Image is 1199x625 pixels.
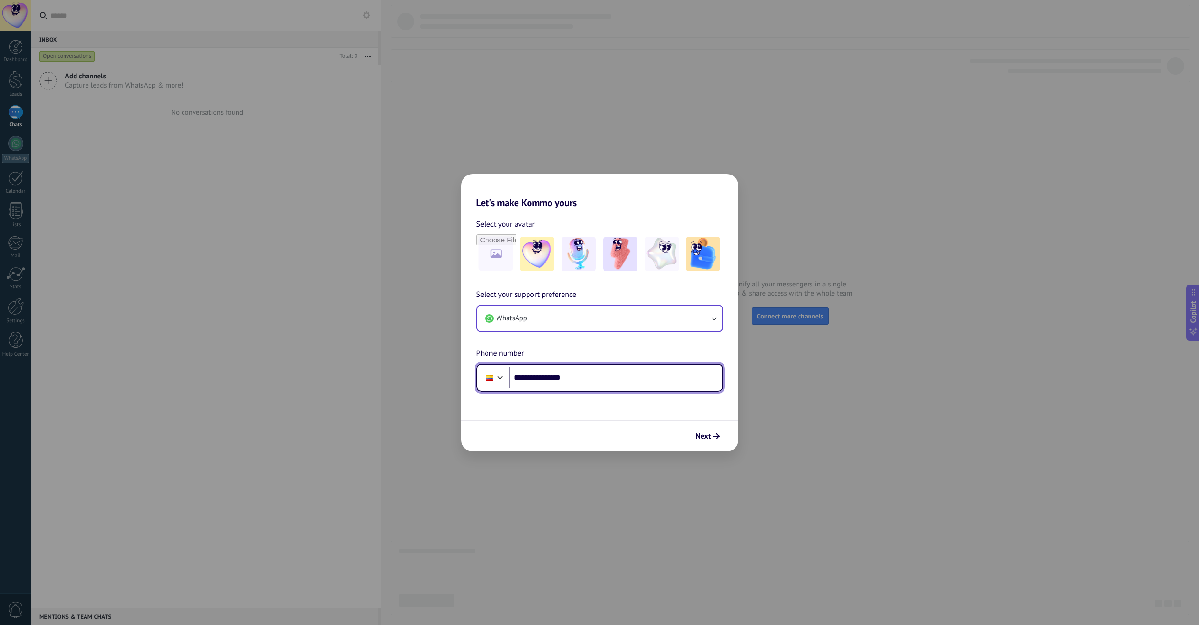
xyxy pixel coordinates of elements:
span: Select your avatar [476,218,535,230]
div: Colombia: + 57 [480,368,498,388]
h2: Let's make Kommo yours [461,174,738,208]
button: WhatsApp [477,306,722,331]
span: Select your support preference [476,289,577,301]
span: Next [695,433,711,439]
img: -5.jpeg [686,237,720,271]
button: Next [691,428,724,444]
img: -4.jpeg [645,237,679,271]
img: -3.jpeg [603,237,637,271]
span: WhatsApp [497,314,527,323]
img: -1.jpeg [520,237,554,271]
span: Phone number [476,348,524,360]
img: -2.jpeg [562,237,596,271]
